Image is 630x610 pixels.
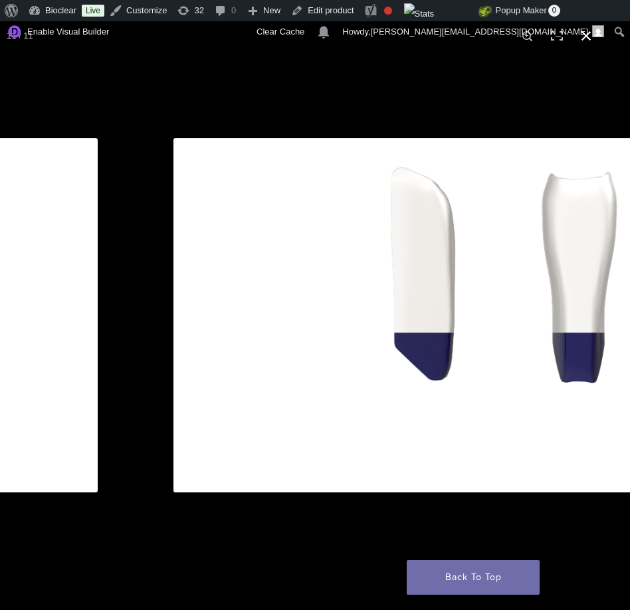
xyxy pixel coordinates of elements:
[252,21,310,43] a: Clear Cache
[548,5,560,17] span: 0
[384,7,392,15] div: Focus keyphrase not set
[82,5,104,17] a: Live
[404,3,478,19] img: Views over 48 hours. Click for more Jetpack Stats.
[338,21,609,43] a: Howdy,
[583,282,630,349] button: Next (arrow right)
[407,560,540,595] a: Back To Top
[371,27,588,37] span: [PERSON_NAME][EMAIL_ADDRESS][DOMAIN_NAME]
